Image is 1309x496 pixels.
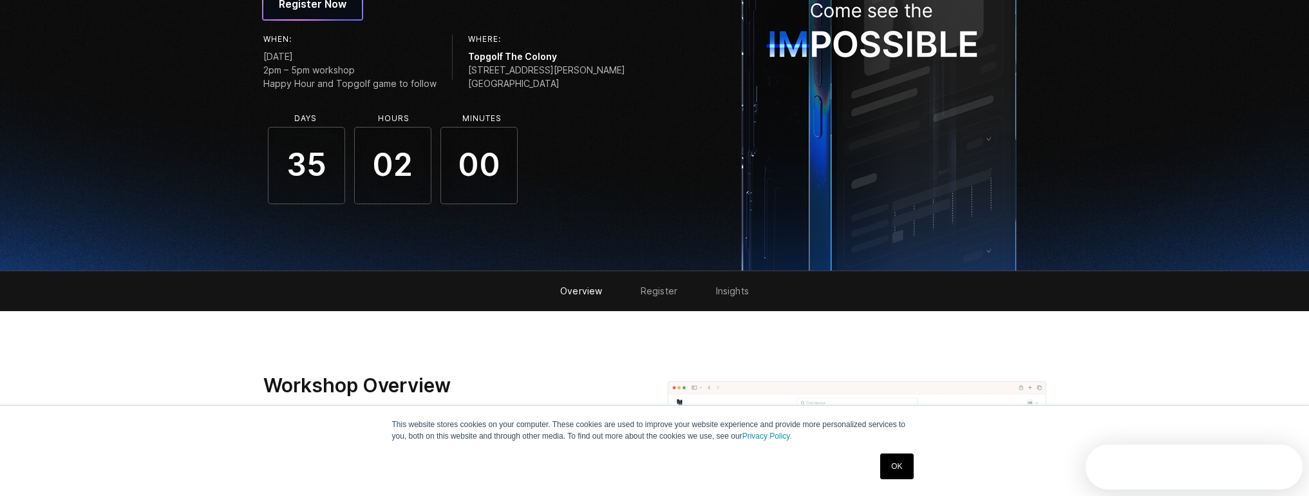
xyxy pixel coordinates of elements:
span: [DATE] [263,50,437,63]
iframe: Intercom live chat discovery launcher [1086,444,1303,490]
span: 00 [440,127,518,204]
p: This website stores cookies on your computer. These cookies are used to improve your website expe... [392,419,918,442]
a: Privacy Policy. [742,432,792,441]
li: Hours [355,114,433,123]
span: Topgolf The Colony [468,50,625,63]
span: 35 [268,127,345,204]
h3: Workshop Overview [263,374,578,398]
li: Minutes [444,114,521,123]
a: Insights [716,285,749,296]
h6: Where: [468,35,625,44]
iframe: Intercom live chat [1265,452,1296,483]
span: [STREET_ADDRESS][PERSON_NAME] [GEOGRAPHIC_DATA] [468,63,625,90]
a: Overview [560,285,602,296]
h6: When: [263,35,437,44]
a: OK [880,453,913,479]
span: 02 [354,127,431,204]
a: Register [641,285,677,296]
span: 2pm – 5pm workshop Happy Hour and Topgolf game to follow [263,63,437,90]
li: Days [267,114,344,123]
